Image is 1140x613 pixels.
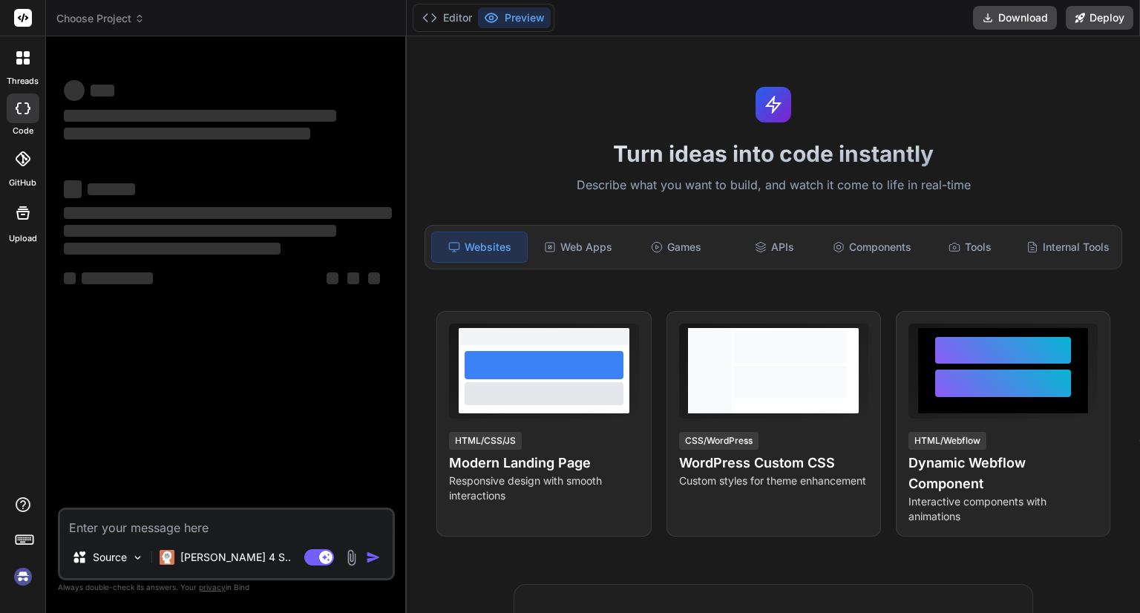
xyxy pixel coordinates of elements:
img: attachment [343,549,360,566]
div: HTML/CSS/JS [449,432,522,450]
p: Interactive components with animations [908,494,1098,524]
label: GitHub [9,177,36,189]
span: ‌ [64,180,82,198]
div: Components [825,232,920,263]
div: Tools [923,232,1018,263]
div: Games [629,232,724,263]
p: Responsive design with smooth interactions [449,473,638,503]
label: Upload [9,232,37,245]
span: ‌ [64,225,336,237]
span: ‌ [88,183,135,195]
span: ‌ [91,85,114,96]
p: Always double-check its answers. Your in Bind [58,580,395,594]
span: Choose Project [56,11,145,26]
span: ‌ [64,80,85,101]
div: CSS/WordPress [679,432,759,450]
img: signin [10,564,36,589]
p: Source [93,550,127,565]
div: HTML/Webflow [908,432,986,450]
span: ‌ [64,128,310,140]
div: APIs [727,232,822,263]
button: Deploy [1066,6,1133,30]
span: ‌ [64,207,392,219]
label: code [13,125,33,137]
p: Custom styles for theme enhancement [679,473,868,488]
label: threads [7,75,39,88]
span: ‌ [64,243,281,255]
span: ‌ [347,272,359,284]
span: ‌ [327,272,338,284]
img: icon [366,550,381,565]
div: Internal Tools [1021,232,1116,263]
h4: WordPress Custom CSS [679,453,868,473]
p: [PERSON_NAME] 4 S.. [180,550,291,565]
img: Claude 4 Sonnet [160,550,174,565]
img: Pick Models [131,551,144,564]
span: ‌ [82,272,153,284]
button: Editor [416,7,478,28]
h4: Dynamic Webflow Component [908,453,1098,494]
span: ‌ [64,272,76,284]
h4: Modern Landing Page [449,453,638,473]
div: Web Apps [531,232,626,263]
span: privacy [199,583,226,591]
span: ‌ [368,272,380,284]
div: Websites [431,232,528,263]
span: ‌ [64,110,336,122]
button: Preview [478,7,551,28]
p: Describe what you want to build, and watch it come to life in real-time [416,176,1131,195]
h1: Turn ideas into code instantly [416,140,1131,167]
button: Download [973,6,1057,30]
